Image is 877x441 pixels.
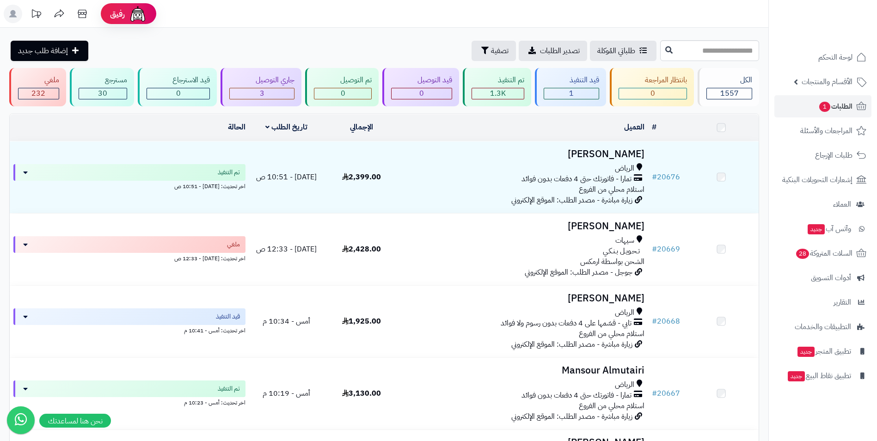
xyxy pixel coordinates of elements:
[31,88,45,99] span: 232
[11,41,88,61] a: إضافة طلب جديد
[696,68,761,106] a: الكل1557
[774,169,871,191] a: إشعارات التحويلات البنكية
[579,400,644,411] span: استلام محلي من الفروع
[774,218,871,240] a: وآتس آبجديد
[501,318,632,329] span: تابي - قسّمها على 4 دفعات بدون رسوم ولا فوائد
[811,271,851,284] span: أدوات التسويق
[650,88,655,99] span: 0
[314,75,372,86] div: تم التوصيل
[544,88,599,99] div: 1
[79,75,127,86] div: مسترجع
[403,221,644,232] h3: [PERSON_NAME]
[519,41,587,61] a: تصدير الطلبات
[818,100,852,113] span: الطلبات
[380,68,461,106] a: قيد التوصيل 0
[110,8,125,19] span: رفيق
[795,320,851,333] span: التطبيقات والخدمات
[818,51,852,64] span: لوحة التحكم
[341,88,345,99] span: 0
[808,224,825,234] span: جديد
[797,345,851,358] span: تطبيق المتجر
[13,181,245,190] div: اخر تحديث: [DATE] - 10:51 ص
[13,397,245,407] div: اخر تحديث: أمس - 10:23 م
[807,222,851,235] span: وآتس آب
[216,312,240,321] span: قيد التنفيذ
[129,5,147,23] img: ai-face.png
[256,171,317,183] span: [DATE] - 10:51 ص
[615,163,634,174] span: الرياض
[652,316,680,327] a: #20668
[652,244,680,255] a: #20669
[579,328,644,339] span: استلام محلي من الفروع
[511,339,632,350] span: زيارة مباشرة - مصدر الطلب: الموقع الإلكتروني
[603,246,640,257] span: تـحـويـل بـنـكـي
[392,88,452,99] div: 0
[419,88,424,99] span: 0
[490,88,506,99] span: 1.3K
[540,45,580,56] span: تصدير الطلبات
[774,291,871,313] a: التقارير
[227,240,240,249] span: ملغي
[652,316,657,327] span: #
[229,75,294,86] div: جاري التوصيل
[521,174,632,184] span: تمارا - فاتورتك حتى 4 دفعات بدون فوائد
[98,88,107,99] span: 30
[263,316,310,327] span: أمس - 10:34 م
[774,193,871,215] a: العملاء
[795,247,852,260] span: السلات المتروكة
[597,45,635,56] span: طلباتي المُوكلة
[303,68,380,106] a: تم التوصيل 0
[782,173,852,186] span: إشعارات التحويلات البنكية
[834,296,851,309] span: التقارير
[619,75,687,86] div: بانتظار المراجعة
[608,68,696,106] a: بانتظار المراجعة 0
[774,316,871,338] a: التطبيقات والخدمات
[525,267,632,278] span: جوجل - مصدر الطلب: الموقع الإلكتروني
[228,122,245,133] a: الحالة
[774,144,871,166] a: طلبات الإرجاع
[814,13,868,33] img: logo-2.png
[25,5,48,25] a: تحديثات المنصة
[833,198,851,211] span: العملاء
[342,171,381,183] span: 2,399.00
[706,75,752,86] div: الكل
[403,293,644,304] h3: [PERSON_NAME]
[176,88,181,99] span: 0
[797,347,815,357] span: جديد
[13,325,245,335] div: اخر تحديث: أمس - 10:41 م
[511,411,632,422] span: زيارة مباشرة - مصدر الطلب: الموقع الإلكتروني
[461,68,533,106] a: تم التنفيذ 1.3K
[652,388,680,399] a: #20667
[788,371,805,381] span: جديد
[774,340,871,362] a: تطبيق المتجرجديد
[265,122,307,133] a: تاريخ الطلب
[260,88,264,99] span: 3
[472,41,516,61] button: تصفية
[774,267,871,289] a: أدوات التسويق
[652,244,657,255] span: #
[350,122,373,133] a: الإجمالي
[472,88,524,99] div: 1291
[569,88,574,99] span: 1
[802,75,852,88] span: الأقسام والمنتجات
[652,122,656,133] a: #
[256,244,317,255] span: [DATE] - 12:33 ص
[819,101,831,112] span: 1
[619,88,687,99] div: 0
[403,149,644,159] h3: [PERSON_NAME]
[342,388,381,399] span: 3,130.00
[796,248,810,259] span: 28
[342,244,381,255] span: 2,428.00
[18,75,59,86] div: ملغي
[774,120,871,142] a: المراجعات والأسئلة
[472,75,524,86] div: تم التنفيذ
[579,184,644,195] span: استلام محلي من الفروع
[218,168,240,177] span: تم التنفيذ
[774,365,871,387] a: تطبيق نقاط البيعجديد
[147,75,210,86] div: قيد الاسترجاع
[544,75,600,86] div: قيد التنفيذ
[219,68,303,106] a: جاري التوصيل 3
[391,75,452,86] div: قيد التوصيل
[13,253,245,263] div: اخر تحديث: [DATE] - 12:33 ص
[7,68,68,106] a: ملغي 232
